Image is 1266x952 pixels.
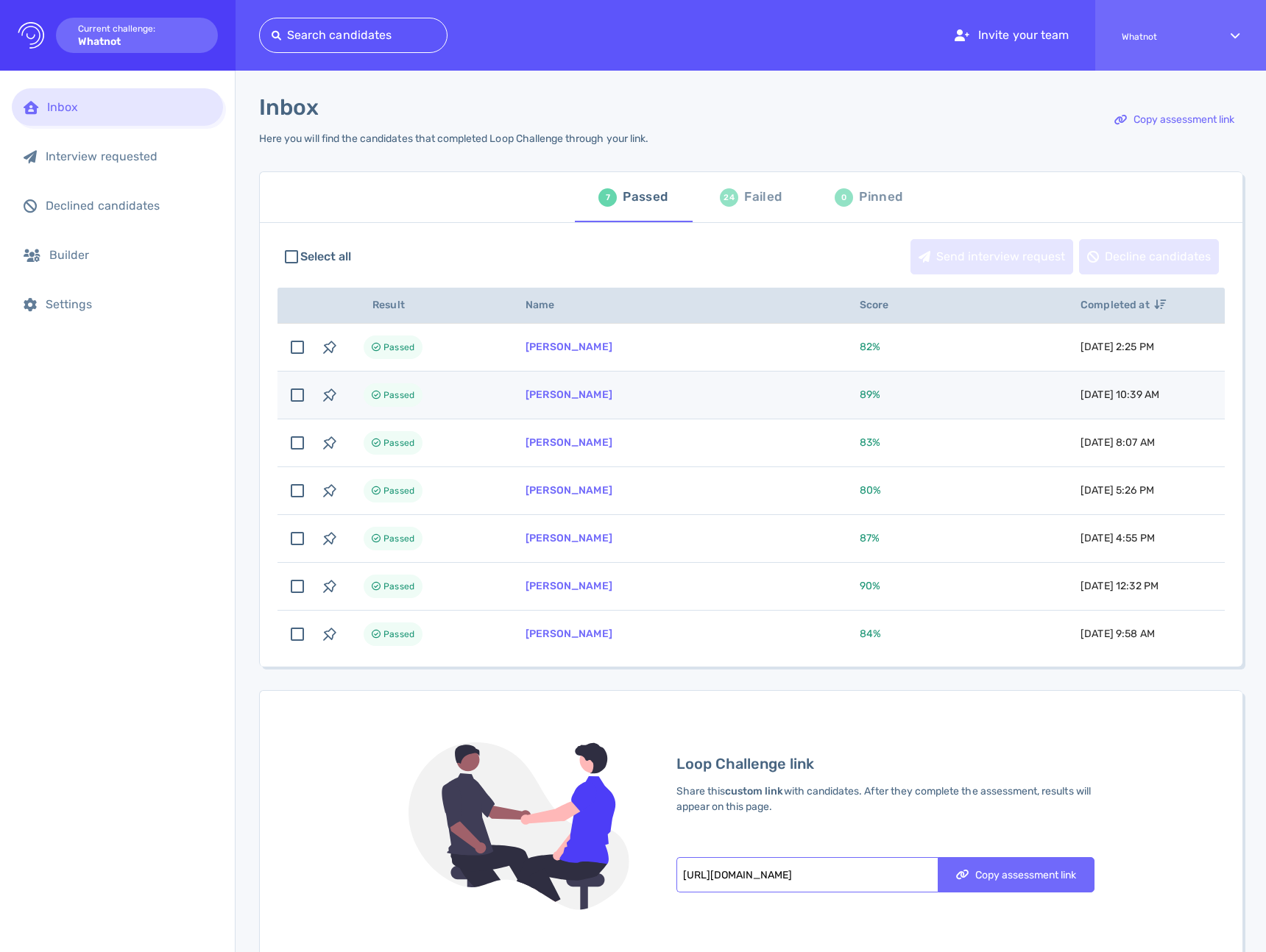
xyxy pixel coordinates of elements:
[383,386,414,404] span: Passed
[46,297,211,311] div: Settings
[383,338,414,356] span: Passed
[676,753,1095,775] div: Loop Challenge link
[1081,436,1155,449] span: [DATE] 8:07 AM
[1081,580,1159,592] span: [DATE] 12:32 PM
[1081,341,1154,353] span: [DATE] 2:25 PM
[910,239,1073,274] button: Send interview request
[835,188,853,207] div: 0
[1081,299,1166,311] span: Completed at
[526,580,612,592] a: [PERSON_NAME]
[526,628,612,640] a: [PERSON_NAME]
[598,188,617,207] div: 7
[259,94,319,121] h1: Inbox
[1079,239,1219,274] button: Decline candidates
[860,484,881,497] span: 80 %
[383,482,414,500] span: Passed
[860,580,880,592] span: 90 %
[526,436,612,449] a: [PERSON_NAME]
[383,530,414,547] span: Passed
[1080,240,1218,274] div: Decline candidates
[938,857,1095,892] button: Copy assessment link
[46,149,211,163] div: Interview requested
[526,341,612,353] a: [PERSON_NAME]
[1081,484,1154,497] span: [DATE] 5:26 PM
[860,628,881,640] span: 84 %
[860,388,880,401] span: 89 %
[383,434,414,452] span: Passed
[911,240,1072,274] div: Send interview request
[725,785,784,798] strong: custom link
[720,188,738,207] div: 24
[860,341,880,353] span: 82 %
[623,186,668,208] div: Passed
[526,532,612,544] a: [PERSON_NAME]
[1081,628,1155,640] span: [DATE] 9:58 AM
[1122,32,1204,42] span: Whatnot
[346,288,508,324] th: Result
[49,248,211,262] div: Builder
[860,299,905,311] span: Score
[259,132,648,145] div: Here you will find the candidates that completed Loop Challenge through your link.
[526,484,612,497] a: [PERSON_NAME]
[300,248,352,266] span: Select all
[46,199,211,213] div: Declined candidates
[526,388,612,401] a: [PERSON_NAME]
[860,436,880,449] span: 83 %
[860,532,880,544] span: 87 %
[1107,103,1242,137] div: Copy assessment link
[1081,532,1155,544] span: [DATE] 4:55 PM
[744,186,782,208] div: Failed
[949,870,1083,880] div: Copy assessment link
[1081,388,1159,401] span: [DATE] 10:39 AM
[1106,102,1242,138] button: Copy assessment link
[383,578,414,595] span: Passed
[859,186,902,208] div: Pinned
[526,299,571,311] span: Name
[383,625,414,643] span: Passed
[676,784,1095,814] div: Share this with candidates. After they complete the assessment, results will appear on this page.
[47,100,211,114] div: Inbox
